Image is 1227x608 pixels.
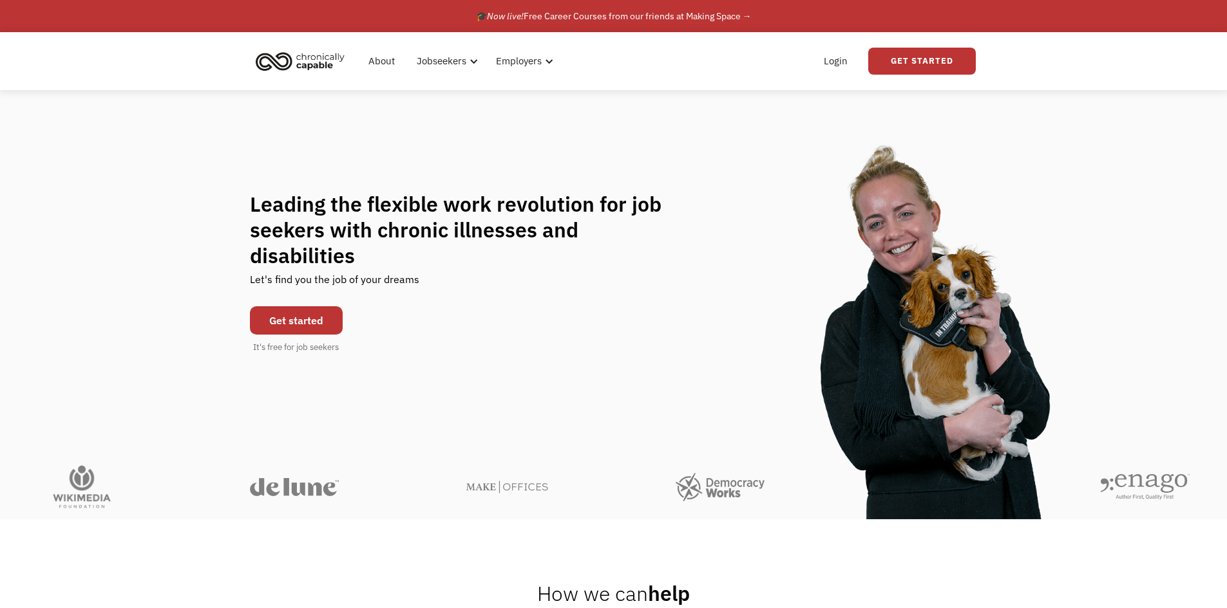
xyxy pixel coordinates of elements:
a: Login [816,41,855,82]
a: About [361,41,403,82]
div: Employers [496,53,542,69]
a: Get Started [868,48,976,75]
div: Jobseekers [409,41,482,82]
div: It's free for job seekers [253,341,339,354]
img: Chronically Capable logo [252,47,348,75]
em: Now live! [487,10,524,22]
div: 🎓 Free Career Courses from our friends at Making Space → [476,8,752,24]
span: How we can [537,580,648,607]
div: Employers [488,41,557,82]
h1: Leading the flexible work revolution for job seekers with chronic illnesses and disabilities [250,191,687,268]
a: Get started [250,306,343,335]
h2: help [537,580,690,606]
div: Jobseekers [417,53,466,69]
a: home [252,47,354,75]
div: Let's find you the job of your dreams [250,268,419,300]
